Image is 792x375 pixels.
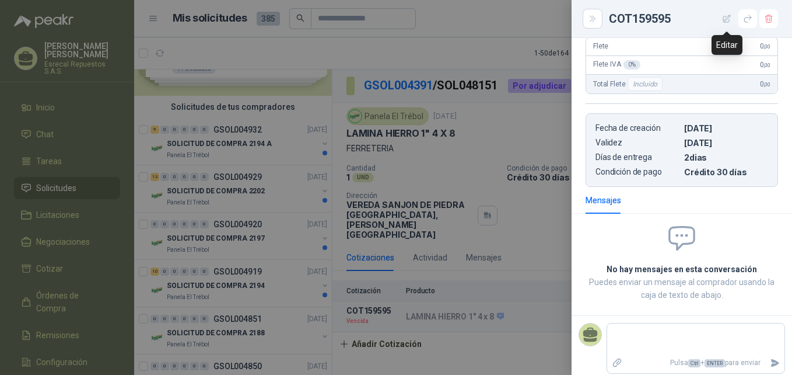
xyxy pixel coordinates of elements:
[593,60,640,70] span: Flete IVA
[765,353,784,373] button: Enviar
[593,42,608,50] span: Flete
[763,43,770,50] span: ,00
[705,359,725,367] span: ENTER
[586,276,778,301] p: Puedes enviar un mensaje al comprador usando la caja de texto de abajo.
[688,359,700,367] span: Ctrl
[607,353,627,373] label: Adjuntar archivos
[586,263,778,276] h2: No hay mensajes en esta conversación
[712,35,742,55] div: Editar
[595,167,679,177] p: Condición de pago
[593,77,665,91] span: Total Flete
[760,80,770,88] span: 0
[628,77,663,91] div: Incluido
[760,61,770,69] span: 0
[595,152,679,162] p: Días de entrega
[684,167,768,177] p: Crédito 30 días
[586,12,600,26] button: Close
[684,123,768,133] p: [DATE]
[763,81,770,88] span: ,00
[760,42,770,50] span: 0
[684,138,768,148] p: [DATE]
[586,194,621,207] div: Mensajes
[763,62,770,68] span: ,00
[609,9,778,28] div: COT159595
[595,138,679,148] p: Validez
[623,60,640,70] div: 0 %
[595,123,679,133] p: Fecha de creación
[627,353,766,373] p: Pulsa + para enviar
[684,152,768,162] p: 2 dias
